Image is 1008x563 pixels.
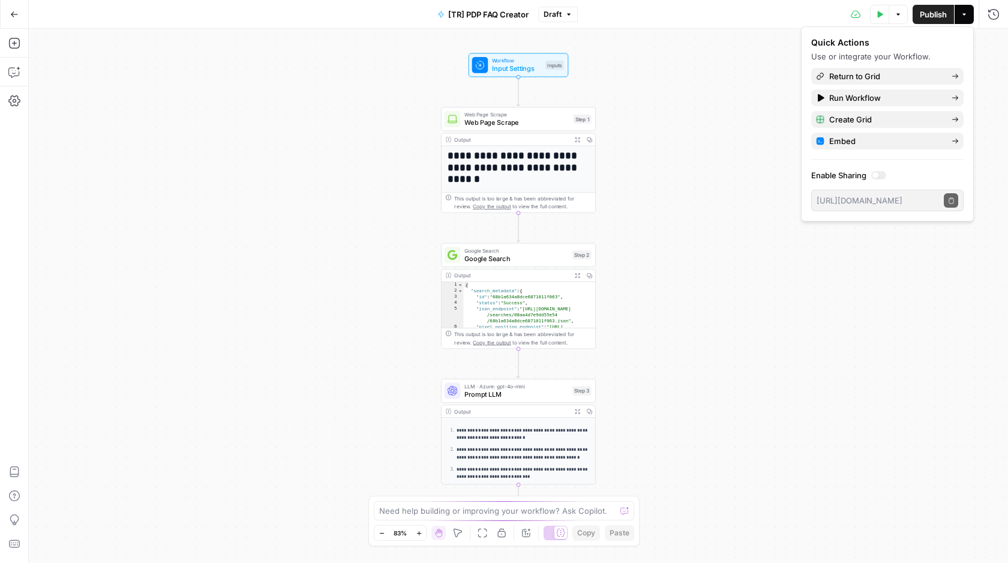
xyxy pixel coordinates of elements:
[492,64,541,74] span: Input Settings
[442,288,464,294] div: 2
[913,5,954,24] button: Publish
[464,382,568,390] span: LLM · Azure: gpt-4o-mini
[457,288,463,294] span: Toggle code folding, rows 2 through 12
[454,194,591,211] div: This output is too large & has been abbreviated for review. to view the full content.
[920,8,947,20] span: Publish
[544,9,562,20] span: Draft
[464,110,569,118] span: Web Page Scrape
[829,70,942,82] span: Return to Grid
[442,294,464,300] div: 3
[517,213,520,242] g: Edge from step_1 to step_2
[517,77,520,106] g: Edge from start to step_1
[441,53,596,77] div: WorkflowInput SettingsInputs
[442,300,464,306] div: 4
[605,525,634,541] button: Paste
[811,169,964,181] label: Enable Sharing
[829,113,942,125] span: Create Grid
[473,203,511,209] span: Copy the output
[574,115,592,124] div: Step 1
[473,339,511,345] span: Copy the output
[492,56,541,64] span: Workflow
[572,387,592,396] div: Step 3
[811,37,964,49] div: Quick Actions
[829,135,942,147] span: Embed
[829,92,942,104] span: Run Workflow
[448,8,529,20] span: [TR] PDP FAQ Creator
[442,306,464,324] div: 5
[454,330,591,346] div: This output is too large & has been abbreviated for review. to view the full content.
[441,243,596,349] div: Google SearchGoogle SearchStep 2Output{ "search_metadata":{ "id":"68b1a634a8dce6871011f063", "sta...
[394,528,407,538] span: 83%
[517,349,520,378] g: Edge from step_2 to step_3
[577,528,595,538] span: Copy
[442,324,464,348] div: 6
[545,61,564,70] div: Inputs
[464,118,569,128] span: Web Page Scrape
[430,5,536,24] button: [TR] PDP FAQ Creator
[464,390,568,400] span: Prompt LLM
[811,52,931,61] span: Use or integrate your Workflow.
[610,528,629,538] span: Paste
[572,525,600,541] button: Copy
[454,271,568,279] div: Output
[572,250,592,259] div: Step 2
[454,136,568,143] div: Output
[538,7,578,22] button: Draft
[454,408,568,415] div: Output
[464,253,568,263] span: Google Search
[457,282,463,288] span: Toggle code folding, rows 1 through 40
[442,282,464,288] div: 1
[464,247,568,254] span: Google Search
